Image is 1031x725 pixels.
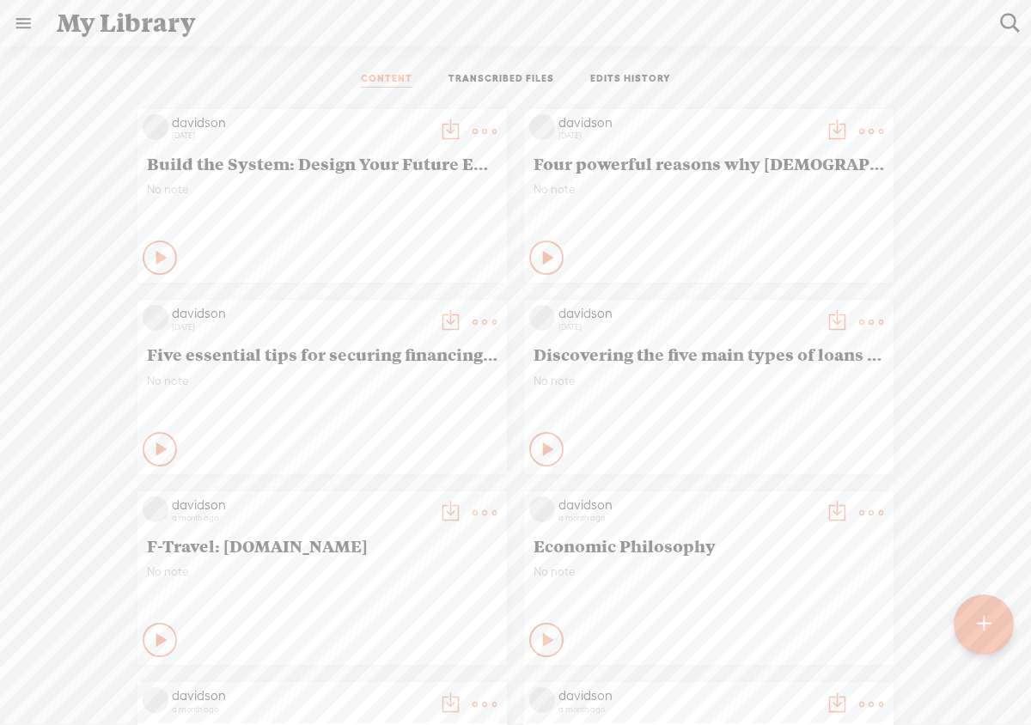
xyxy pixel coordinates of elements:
[147,374,497,388] span: No note
[534,564,884,579] span: No note
[558,305,816,322] div: davidson
[172,497,430,514] div: davidson
[147,344,497,364] span: Five essential tips for securing financing for Rea Estate Investment
[558,687,816,704] div: davidson
[172,322,430,332] div: [DATE]
[448,72,554,88] a: TRANSCRIBED FILES
[172,114,430,131] div: davidson
[172,704,430,715] div: a month ago
[534,374,884,388] span: No note
[558,497,816,514] div: davidson
[558,513,816,523] div: a month ago
[147,153,497,174] span: Build the System: Design Your Future Effortlessly
[529,497,555,522] img: videoLoading.png
[147,535,497,556] span: F-Travel: [DOMAIN_NAME]
[529,305,555,331] img: videoLoading.png
[529,687,555,713] img: videoLoading.png
[172,513,430,523] div: a month ago
[361,72,412,88] a: CONTENT
[558,704,816,715] div: a month ago
[172,305,430,322] div: davidson
[590,72,671,88] a: EDITS HISTORY
[534,182,884,197] span: No note
[558,114,816,131] div: davidson
[147,182,497,197] span: No note
[534,344,884,364] span: Discovering the five main types of loans for real estate investing in the [GEOGRAPHIC_DATA].
[529,114,555,140] img: videoLoading.png
[172,687,430,704] div: davidson
[534,153,884,174] span: Four powerful reasons why [DEMOGRAPHIC_DATA] wants you to start a business
[147,564,497,579] span: No note
[143,687,168,713] img: videoLoading.png
[534,535,884,556] span: Economic Philosophy
[558,322,816,332] div: [DATE]
[172,131,430,141] div: [DATE]
[143,114,168,140] img: videoLoading.png
[143,497,168,522] img: videoLoading.png
[143,305,168,331] img: videoLoading.png
[558,131,816,141] div: [DATE]
[45,1,988,46] div: My Library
